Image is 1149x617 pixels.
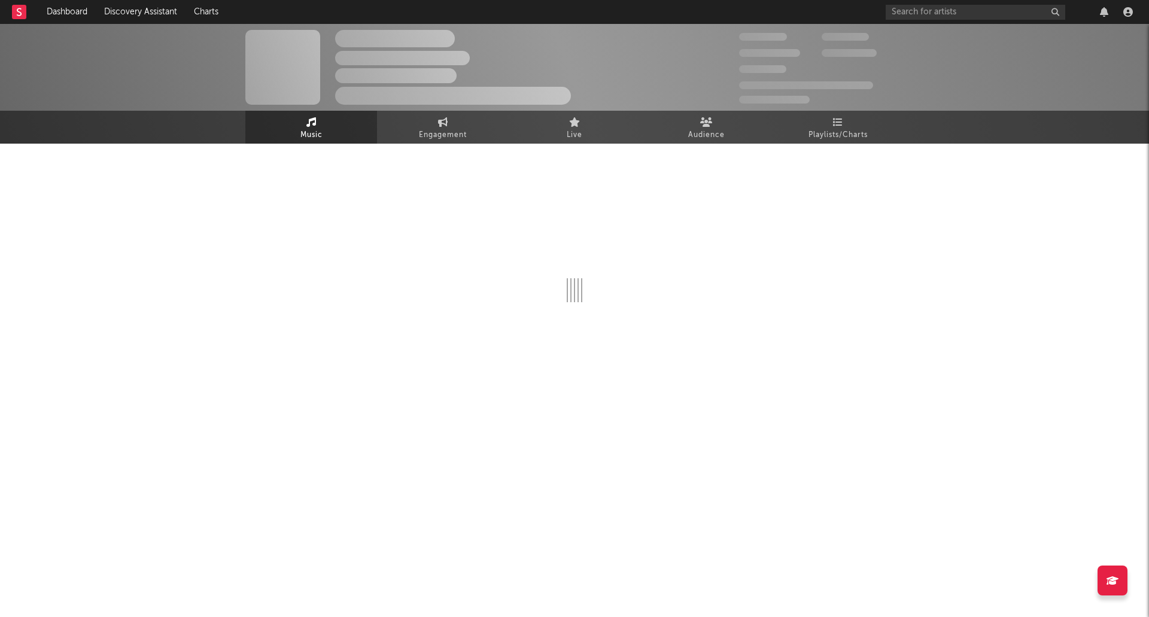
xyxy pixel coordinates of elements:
[688,128,725,142] span: Audience
[245,111,377,144] a: Music
[300,128,323,142] span: Music
[567,128,582,142] span: Live
[739,81,873,89] span: 50,000,000 Monthly Listeners
[739,33,787,41] span: 300,000
[640,111,772,144] a: Audience
[822,33,869,41] span: 100,000
[739,49,800,57] span: 50,000,000
[772,111,904,144] a: Playlists/Charts
[886,5,1065,20] input: Search for artists
[739,65,786,73] span: 100,000
[739,96,810,104] span: Jump Score: 85.0
[509,111,640,144] a: Live
[419,128,467,142] span: Engagement
[822,49,877,57] span: 1,000,000
[808,128,868,142] span: Playlists/Charts
[377,111,509,144] a: Engagement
